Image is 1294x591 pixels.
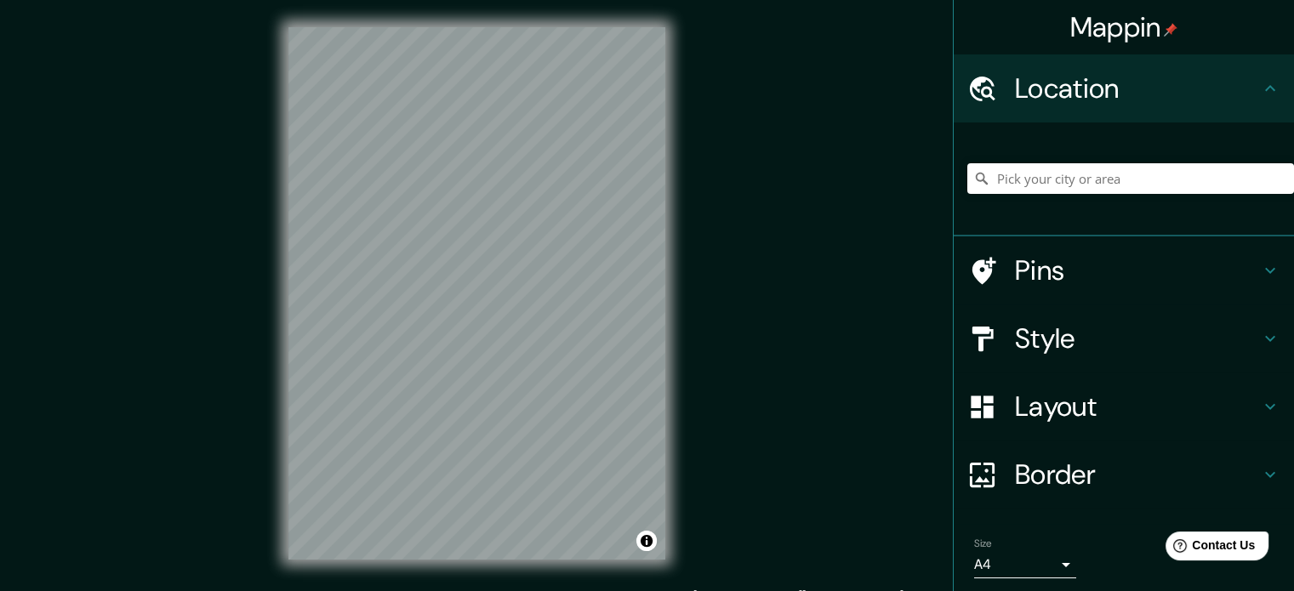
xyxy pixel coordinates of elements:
[954,440,1294,509] div: Border
[967,163,1294,194] input: Pick your city or area
[1015,321,1260,355] h4: Style
[636,531,657,551] button: Toggle attribution
[1015,457,1260,492] h4: Border
[1015,253,1260,287] h4: Pins
[954,54,1294,122] div: Location
[1164,23,1177,37] img: pin-icon.png
[1070,10,1178,44] h4: Mappin
[954,304,1294,372] div: Style
[974,551,1076,578] div: A4
[974,537,992,551] label: Size
[954,372,1294,440] div: Layout
[288,27,665,560] canvas: Map
[1143,525,1275,572] iframe: Help widget launcher
[1015,389,1260,423] h4: Layout
[1015,71,1260,105] h4: Location
[954,236,1294,304] div: Pins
